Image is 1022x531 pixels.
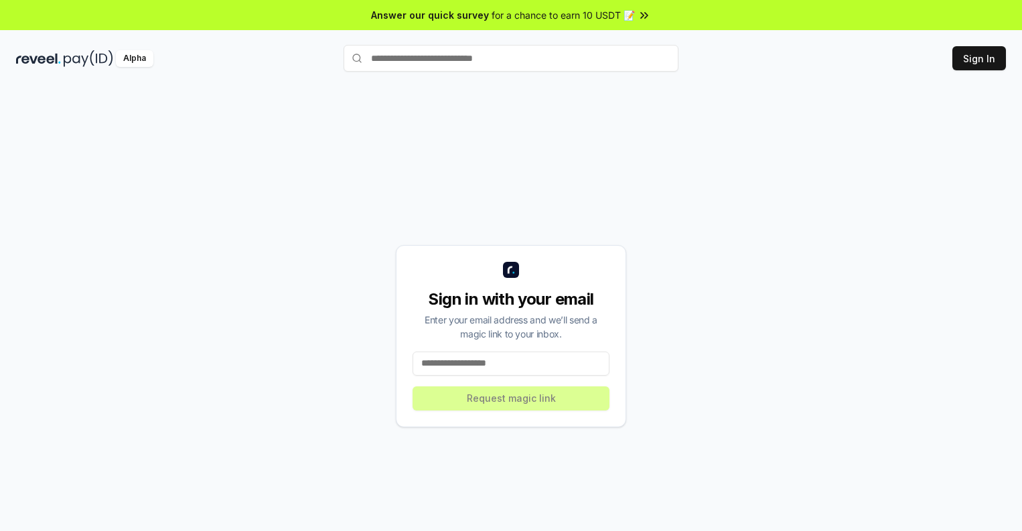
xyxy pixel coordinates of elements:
[492,8,635,22] span: for a chance to earn 10 USDT 📝
[952,46,1006,70] button: Sign In
[503,262,519,278] img: logo_small
[413,289,609,310] div: Sign in with your email
[116,50,153,67] div: Alpha
[16,50,61,67] img: reveel_dark
[371,8,489,22] span: Answer our quick survey
[413,313,609,341] div: Enter your email address and we’ll send a magic link to your inbox.
[64,50,113,67] img: pay_id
